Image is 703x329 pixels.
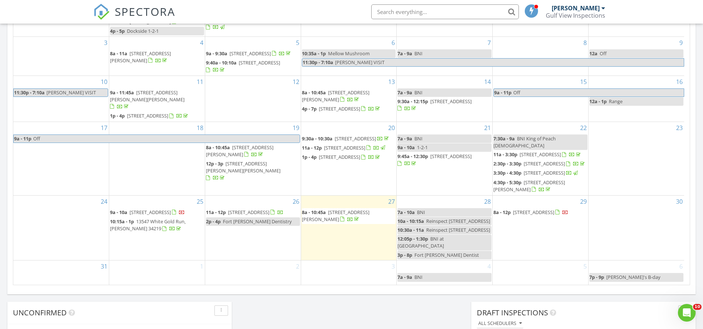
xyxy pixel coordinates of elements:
[493,169,579,176] a: 3:30p - 4:30p [STREET_ADDRESS]
[493,151,517,158] span: 11a - 3:30p
[109,195,205,260] td: Go to August 25, 2025
[430,153,472,160] span: [STREET_ADDRESS]
[520,151,561,158] span: [STREET_ADDRESS]
[301,76,397,122] td: Go to August 13, 2025
[302,50,326,57] span: 10:35a - 1p
[397,153,472,167] a: 9:45a - 12:30p [STREET_ADDRESS]
[397,97,492,113] a: 9:30a - 12:15p [STREET_ADDRESS]
[110,209,185,216] a: 9a - 10a [STREET_ADDRESS]
[397,36,493,76] td: Go to August 7, 2025
[206,59,237,66] span: 9:40a - 10:10a
[223,218,292,225] span: Fort [PERSON_NAME] Dentistry
[205,36,301,76] td: Go to August 5, 2025
[110,89,134,96] span: 9a - 11:45a
[319,154,360,160] span: [STREET_ADDRESS]
[110,50,171,64] a: 8a - 11a [STREET_ADDRESS][PERSON_NAME]
[302,153,396,162] a: 1p - 4p [STREET_ADDRESS]
[579,76,588,88] a: Go to August 15, 2025
[302,209,369,223] a: 8a - 10:45a [STREET_ADDRESS][PERSON_NAME]
[493,122,589,195] td: Go to August 22, 2025
[493,160,587,168] a: 2:30p - 3:30p [STREET_ADDRESS]
[302,105,317,112] span: 4p - 7p
[397,98,472,112] a: 9:30a - 12:15p [STREET_ADDRESS]
[524,160,565,167] span: [STREET_ADDRESS]
[387,122,396,134] a: Go to August 20, 2025
[302,105,381,112] a: 4p - 7p [STREET_ADDRESS]
[110,112,204,120] a: 1p - 4p [STREET_ADDRESS]
[199,37,205,49] a: Go to August 4, 2025
[109,260,205,285] td: Go to September 1, 2025
[414,252,479,258] span: Fort [PERSON_NAME] Dentist
[493,76,589,122] td: Go to August 15, 2025
[103,37,109,49] a: Go to August 3, 2025
[99,196,109,207] a: Go to August 24, 2025
[206,50,227,57] span: 9a - 9:30a
[493,195,589,260] td: Go to August 29, 2025
[109,36,205,76] td: Go to August 4, 2025
[390,37,396,49] a: Go to August 6, 2025
[493,169,587,178] a: 3:30p - 4:30p [STREET_ADDRESS]
[678,37,684,49] a: Go to August 9, 2025
[493,169,521,176] span: 3:30p - 4:30p
[109,122,205,195] td: Go to August 18, 2025
[99,76,109,88] a: Go to August 10, 2025
[397,227,424,233] span: 10:30a - 11a
[335,135,376,142] span: [STREET_ADDRESS]
[206,144,230,151] span: 8a - 10:45a
[486,37,492,49] a: Go to August 7, 2025
[493,209,511,216] span: 8a - 12p
[397,274,412,280] span: 7a - 9a
[483,76,492,88] a: Go to August 14, 2025
[582,260,588,272] a: Go to September 5, 2025
[579,122,588,134] a: Go to August 22, 2025
[291,76,301,88] a: Go to August 12, 2025
[609,98,623,105] span: Range
[588,260,684,285] td: Go to September 6, 2025
[206,218,221,225] span: 2p - 4p
[206,10,280,30] a: 8a - 11a [STREET_ADDRESS][PERSON_NAME][PERSON_NAME]
[678,304,696,322] iframe: Intercom live chat
[552,4,600,12] div: [PERSON_NAME]
[397,152,492,168] a: 9:45a - 12:30p [STREET_ADDRESS]
[486,260,492,272] a: Go to September 4, 2025
[93,10,175,25] a: SPECTORA
[206,144,273,158] a: 8a - 10:45a [STREET_ADDRESS][PERSON_NAME]
[301,195,397,260] td: Go to August 27, 2025
[302,89,369,103] span: [STREET_ADDRESS][PERSON_NAME]
[397,195,493,260] td: Go to August 28, 2025
[397,89,412,96] span: 7a - 9a
[302,209,369,223] span: [STREET_ADDRESS][PERSON_NAME]
[13,260,109,285] td: Go to August 31, 2025
[397,144,415,151] span: 9a - 10a
[195,196,205,207] a: Go to August 25, 2025
[371,4,519,19] input: Search everything...
[13,122,109,195] td: Go to August 17, 2025
[397,153,428,160] span: 9:45a - 12:30p
[675,76,684,88] a: Go to August 16, 2025
[302,135,390,142] a: 9:30a - 10:30a [STREET_ADDRESS]
[291,196,301,207] a: Go to August 26, 2025
[110,112,125,119] span: 1p - 4p
[675,122,684,134] a: Go to August 23, 2025
[588,36,684,76] td: Go to August 9, 2025
[230,50,271,57] span: [STREET_ADDRESS]
[302,89,326,96] span: 8a - 10:45a
[390,260,396,272] a: Go to September 3, 2025
[110,28,125,34] span: 4p - 5p
[588,76,684,122] td: Go to August 16, 2025
[582,37,588,49] a: Go to August 8, 2025
[589,274,604,280] span: 7p - 9p
[109,76,205,122] td: Go to August 11, 2025
[206,208,300,217] a: 11a - 12p [STREET_ADDRESS]
[397,235,444,249] span: BNI at [GEOGRAPHIC_DATA]
[294,37,301,49] a: Go to August 5, 2025
[426,218,490,224] span: Reinspect [STREET_ADDRESS]
[524,169,565,176] span: [STREET_ADDRESS]
[328,50,370,57] span: Mellow Mushroom
[294,260,301,272] a: Go to September 2, 2025
[493,151,582,158] a: 11a - 3:30p [STREET_ADDRESS]
[483,196,492,207] a: Go to August 28, 2025
[130,209,171,216] span: [STREET_ADDRESS]
[302,135,332,142] span: 9:30a - 10:30a
[302,144,396,153] a: 11a - 12p [STREET_ADDRESS]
